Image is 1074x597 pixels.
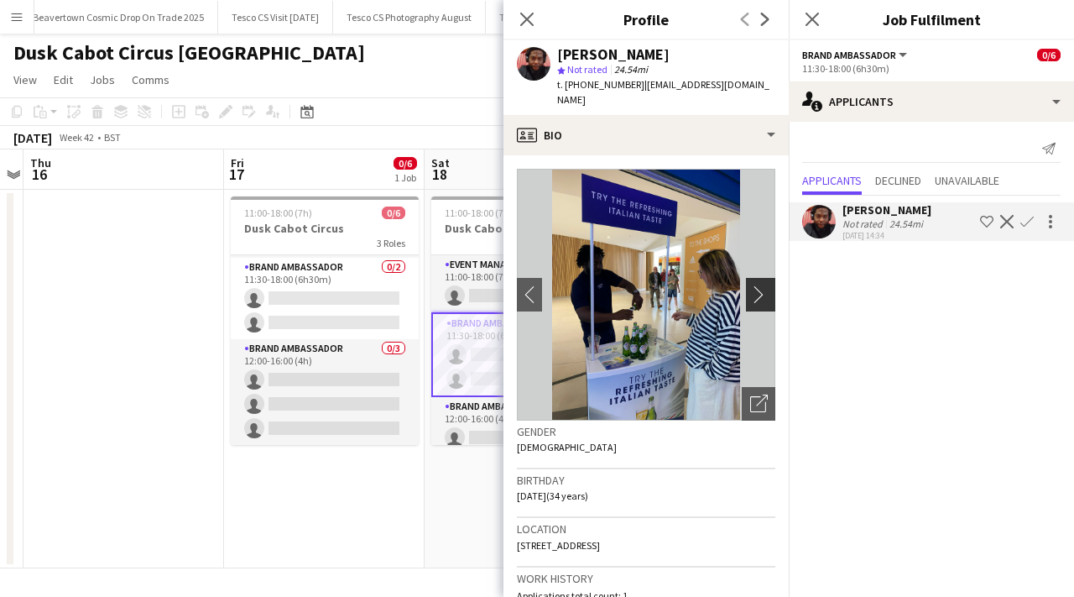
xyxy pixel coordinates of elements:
span: Jobs [90,72,115,87]
span: Week 42 [55,131,97,144]
h3: Birthday [517,473,775,488]
span: Fri [231,155,244,170]
span: 18 [429,165,450,184]
img: Crew avatar or photo [517,169,775,421]
span: Edit [54,72,73,87]
span: t. [PHONE_NUMBER] [557,78,644,91]
div: Bio [503,115,789,155]
span: 0/6 [382,207,405,219]
button: Tesco CS Visit [DATE] [218,1,333,34]
h1: Dusk Cabot Circus [GEOGRAPHIC_DATA] [13,40,365,65]
div: 11:30-18:00 (6h30m) [802,62,1061,75]
app-card-role: Event Manager0/111:00-18:00 (7h) [431,255,619,312]
h3: Dusk Cabot Circus [231,221,419,236]
h3: Dusk Cabot Circus [431,221,619,236]
div: [DATE] [13,129,52,146]
h3: Gender [517,424,775,439]
span: Brand Ambassador [802,49,896,61]
a: Jobs [83,69,122,91]
div: [PERSON_NAME] [557,47,670,62]
span: 17 [228,165,244,184]
h3: Job Fulfilment [789,8,1074,30]
span: Declined [875,175,921,186]
div: BST [104,131,121,144]
div: 1 Job [394,171,416,184]
span: 11:00-18:00 (7h) [244,207,312,219]
button: Tesco CS Photography [DATE] [486,1,638,34]
app-card-role: Brand Ambassador0/211:30-18:00 (6h30m) [231,258,419,339]
a: View [7,69,44,91]
span: 3 Roles [377,237,405,249]
button: Beavertown Cosmic Drop On Trade 2025 [19,1,218,34]
span: [DATE] (34 years) [517,490,588,502]
a: Edit [47,69,80,91]
div: [PERSON_NAME] [842,202,931,217]
span: View [13,72,37,87]
span: 0/6 [1037,49,1061,61]
app-card-role: Brand Ambassador0/312:00-16:00 (4h) [431,397,619,503]
div: Not rated [842,217,886,230]
span: 24.54mi [611,63,651,76]
h3: Work history [517,571,775,586]
div: [DATE] 14:34 [842,230,931,241]
app-card-role: Brand Ambassador1A0/211:30-18:00 (6h30m) [431,312,619,397]
span: [DEMOGRAPHIC_DATA] [517,441,617,453]
span: Thu [30,155,51,170]
span: 11:00-18:00 (7h) [445,207,513,219]
span: 16 [28,165,51,184]
span: Comms [132,72,169,87]
span: 0/6 [394,157,417,170]
app-card-role: Brand Ambassador0/312:00-16:00 (4h) [231,339,419,445]
h3: Profile [503,8,789,30]
h3: Location [517,521,775,537]
span: Applicants [802,175,862,186]
span: [STREET_ADDRESS] [517,539,600,552]
button: Brand Ambassador [802,49,910,61]
div: Open photos pop-in [742,387,775,421]
span: Unavailable [935,175,999,186]
span: Sat [431,155,450,170]
button: Tesco CS Photography August [333,1,486,34]
div: Applicants [789,81,1074,122]
span: | [EMAIL_ADDRESS][DOMAIN_NAME] [557,78,769,106]
a: Comms [125,69,176,91]
span: Not rated [567,63,607,76]
div: 24.54mi [886,217,926,230]
app-job-card: 11:00-18:00 (7h)0/6Dusk Cabot Circus3 RolesEvent Manager0/111:00-18:00 (7h) Brand Ambassador0/211... [231,196,419,445]
app-job-card: 11:00-18:00 (7h)0/6Dusk Cabot Circus3 RolesEvent Manager0/111:00-18:00 (7h) Brand Ambassador1A0/2... [431,196,619,445]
